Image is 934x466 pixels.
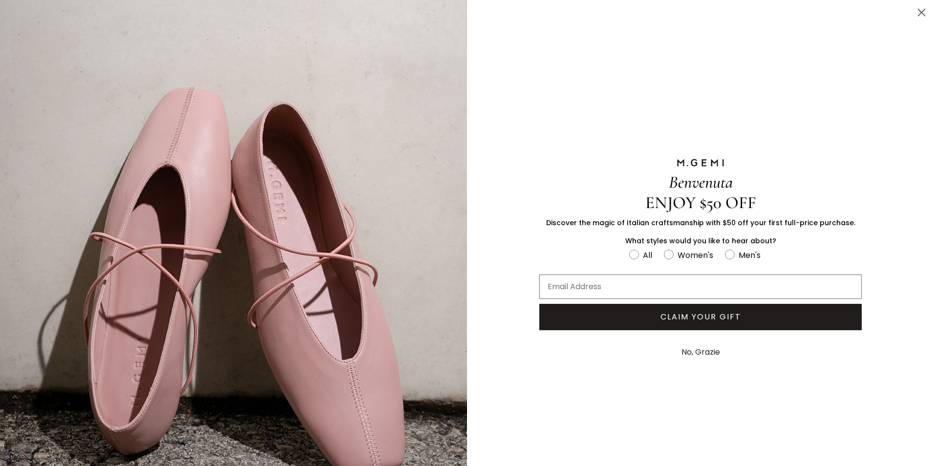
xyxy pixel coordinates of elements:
div: All [643,249,652,261]
button: CLAIM YOUR GIFT [539,304,862,330]
span: What styles would you like to hear about? [625,236,776,246]
button: No, Grazie [677,340,725,364]
span: ENJOY $50 OFF [645,192,756,213]
span: Discover the magic of Italian craftsmanship with $50 off your first full-price purchase. [546,218,855,228]
img: M.GEMI [676,158,725,167]
span: Benvenuta [669,172,733,192]
button: Close dialog [913,4,930,21]
input: Email Address [539,275,862,299]
div: Women's [678,249,713,261]
div: Men's [739,249,761,261]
